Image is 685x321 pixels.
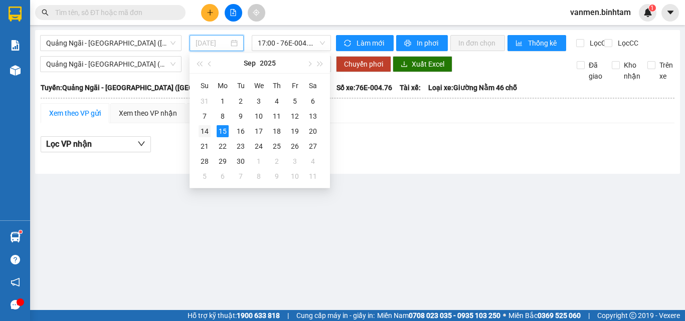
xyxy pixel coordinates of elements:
[232,109,250,124] td: 2025-09-09
[304,139,322,154] td: 2025-09-27
[428,82,517,93] span: Loại xe: Giường Nằm 46 chỗ
[232,124,250,139] td: 2025-09-16
[417,38,440,49] span: In phơi
[404,40,413,48] span: printer
[19,230,22,233] sup: 1
[49,108,101,119] div: Xem theo VP gửi
[201,4,219,22] button: plus
[41,136,151,152] button: Lọc VP nhận
[661,4,679,22] button: caret-down
[41,84,248,92] b: Tuyến: Quảng Ngãi - [GEOGRAPHIC_DATA] ([GEOGRAPHIC_DATA])
[562,6,639,19] span: vanmen.binhtam
[235,170,247,182] div: 7
[450,35,505,51] button: In đơn chọn
[244,53,256,73] button: Sep
[344,40,353,48] span: sync
[666,8,675,17] span: caret-down
[585,60,606,82] span: Đã giao
[196,109,214,124] td: 2025-09-07
[46,36,176,51] span: Quảng Ngãi - Sài Gòn (Vạn Phúc)
[199,95,211,107] div: 31
[289,170,301,182] div: 10
[253,9,260,16] span: aim
[377,310,500,321] span: Miền Nam
[232,78,250,94] th: Tu
[230,9,237,16] span: file-add
[119,108,177,119] div: Xem theo VP nhận
[357,38,386,49] span: Làm mới
[232,154,250,169] td: 2025-09-30
[260,53,276,73] button: 2025
[11,255,20,264] span: question-circle
[307,140,319,152] div: 27
[232,139,250,154] td: 2025-09-23
[10,232,21,242] img: warehouse-icon
[629,312,636,319] span: copyright
[250,139,268,154] td: 2025-09-24
[235,110,247,122] div: 9
[235,155,247,167] div: 30
[336,56,391,72] button: Chuyển phơi
[214,154,232,169] td: 2025-09-29
[286,78,304,94] th: Fr
[271,140,283,152] div: 25
[253,170,265,182] div: 8
[214,124,232,139] td: 2025-09-15
[296,310,375,321] span: Cung cấp máy in - giấy in:
[253,110,265,122] div: 10
[307,110,319,122] div: 13
[289,140,301,152] div: 26
[11,277,20,287] span: notification
[307,155,319,167] div: 4
[217,140,229,152] div: 22
[11,300,20,309] span: message
[42,9,49,16] span: search
[271,170,283,182] div: 9
[253,95,265,107] div: 3
[237,311,280,319] strong: 1900 633 818
[304,78,322,94] th: Sa
[643,8,652,17] img: icon-new-feature
[307,170,319,182] div: 11
[409,311,500,319] strong: 0708 023 035 - 0935 103 250
[304,124,322,139] td: 2025-09-20
[307,125,319,137] div: 20
[46,57,176,72] span: Quảng Ngãi - Sài Gòn (An Sương)
[207,9,214,16] span: plus
[250,124,268,139] td: 2025-09-17
[286,109,304,124] td: 2025-09-12
[268,78,286,94] th: Th
[214,139,232,154] td: 2025-09-22
[304,169,322,184] td: 2025-10-11
[214,78,232,94] th: Mo
[250,109,268,124] td: 2025-09-10
[214,94,232,109] td: 2025-09-01
[289,95,301,107] div: 5
[199,110,211,122] div: 7
[650,5,654,12] span: 1
[304,94,322,109] td: 2025-09-06
[10,65,21,76] img: warehouse-icon
[10,40,21,51] img: solution-icon
[271,95,283,107] div: 4
[196,38,229,49] input: 15/09/2025
[196,94,214,109] td: 2025-08-31
[268,154,286,169] td: 2025-10-02
[586,38,612,49] span: Lọc CR
[214,169,232,184] td: 2025-10-06
[528,38,558,49] span: Thống kê
[538,311,581,319] strong: 0369 525 060
[199,155,211,167] div: 28
[307,95,319,107] div: 6
[516,40,524,48] span: bar-chart
[304,154,322,169] td: 2025-10-04
[196,78,214,94] th: Su
[188,310,280,321] span: Hỗ trợ kỹ thuật:
[55,7,174,18] input: Tìm tên, số ĐT hoặc mã đơn
[336,35,394,51] button: syncLàm mới
[250,78,268,94] th: We
[250,169,268,184] td: 2025-10-08
[232,94,250,109] td: 2025-09-02
[271,155,283,167] div: 2
[286,124,304,139] td: 2025-09-19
